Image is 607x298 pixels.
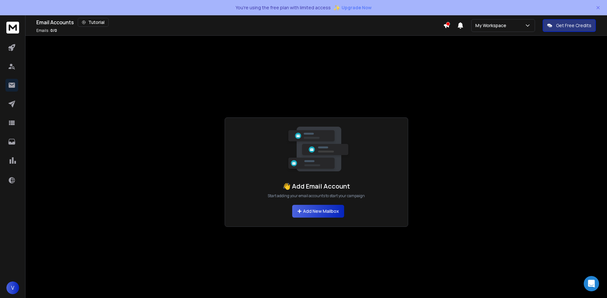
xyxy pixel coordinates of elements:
[283,182,350,191] h1: 👋 Add Email Account
[342,4,372,11] span: Upgrade Now
[36,28,57,33] p: Emails :
[292,205,344,218] button: Add New Mailbox
[6,281,19,294] button: V
[333,1,372,14] button: ✨Upgrade Now
[235,4,331,11] p: You're using the free plan with limited access
[78,18,109,27] button: Tutorial
[50,28,57,33] span: 0 / 0
[556,22,591,29] p: Get Free Credits
[268,193,365,198] p: Start adding your email accounts to start your campaign
[333,3,340,12] span: ✨
[475,22,509,29] p: My Workspace
[543,19,596,32] button: Get Free Credits
[584,276,599,291] div: Open Intercom Messenger
[36,18,443,27] div: Email Accounts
